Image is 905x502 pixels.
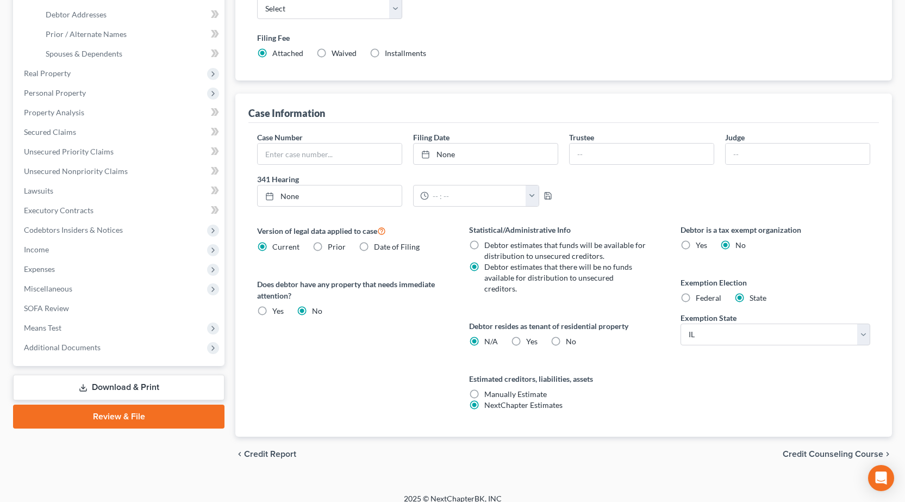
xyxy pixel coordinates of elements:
a: Executory Contracts [15,201,224,220]
span: Prior [328,242,346,251]
span: Debtor estimates that funds will be available for distribution to unsecured creditors. [484,240,646,261]
span: Prior / Alternate Names [46,29,127,39]
span: Date of Filing [374,242,420,251]
span: Unsecured Priority Claims [24,147,114,156]
label: Statistical/Administrative Info [469,224,659,235]
span: Yes [696,240,707,250]
span: No [735,240,746,250]
a: Unsecured Nonpriority Claims [15,162,224,181]
a: Download & Print [13,375,224,400]
a: Secured Claims [15,122,224,142]
span: Property Analysis [24,108,84,117]
span: Lawsuits [24,186,53,195]
label: Judge [725,132,745,143]
label: 341 Hearing [252,173,564,185]
span: Credit Counseling Course [783,450,883,458]
label: Exemption State [681,312,737,324]
a: Prior / Alternate Names [37,24,224,44]
label: Case Number [257,132,303,143]
label: Debtor resides as tenant of residential property [469,320,659,332]
a: Spouses & Dependents [37,44,224,64]
input: Enter case number... [258,144,402,164]
span: SOFA Review [24,303,69,313]
i: chevron_left [235,450,244,458]
span: Income [24,245,49,254]
label: Filing Fee [257,32,870,44]
span: No [312,306,322,315]
button: chevron_left Credit Report [235,450,296,458]
span: Credit Report [244,450,296,458]
span: Manually Estimate [484,389,547,399]
label: Version of legal data applied to case [257,224,447,237]
input: -- [570,144,714,164]
span: No [566,337,576,346]
a: None [414,144,558,164]
span: N/A [484,337,498,346]
span: Yes [526,337,538,346]
span: State [750,293,766,302]
a: Property Analysis [15,103,224,122]
label: Filing Date [413,132,450,143]
a: Lawsuits [15,181,224,201]
span: Means Test [24,323,61,332]
a: Review & File [13,405,224,429]
span: Personal Property [24,88,86,97]
input: -- [726,144,870,164]
label: Debtor is a tax exempt organization [681,224,870,235]
button: Credit Counseling Course chevron_right [783,450,892,458]
span: Spouses & Dependents [46,49,122,58]
span: Unsecured Nonpriority Claims [24,166,128,176]
a: SOFA Review [15,299,224,318]
span: Codebtors Insiders & Notices [24,225,123,234]
span: Additional Documents [24,343,101,352]
label: Does debtor have any property that needs immediate attention? [257,278,447,301]
span: Debtor Addresses [46,10,107,19]
span: Miscellaneous [24,284,72,293]
a: Unsecured Priority Claims [15,142,224,162]
span: Attached [272,48,303,58]
input: -- : -- [429,185,526,206]
span: Federal [696,293,721,302]
label: Trustee [569,132,594,143]
span: Yes [272,306,284,315]
span: NextChapter Estimates [484,400,563,410]
i: chevron_right [883,450,892,458]
span: Installments [385,48,426,58]
label: Exemption Election [681,277,870,288]
span: Current [272,242,299,251]
span: Executory Contracts [24,206,93,215]
span: Secured Claims [24,127,76,137]
div: Case Information [248,107,325,120]
div: Open Intercom Messenger [868,465,894,491]
span: Expenses [24,264,55,274]
span: Real Property [24,69,71,78]
label: Estimated creditors, liabilities, assets [469,373,659,385]
span: Debtor estimates that there will be no funds available for distribution to unsecured creditors. [484,262,632,293]
a: Debtor Addresses [37,5,224,24]
a: None [258,185,402,206]
span: Waived [332,48,357,58]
